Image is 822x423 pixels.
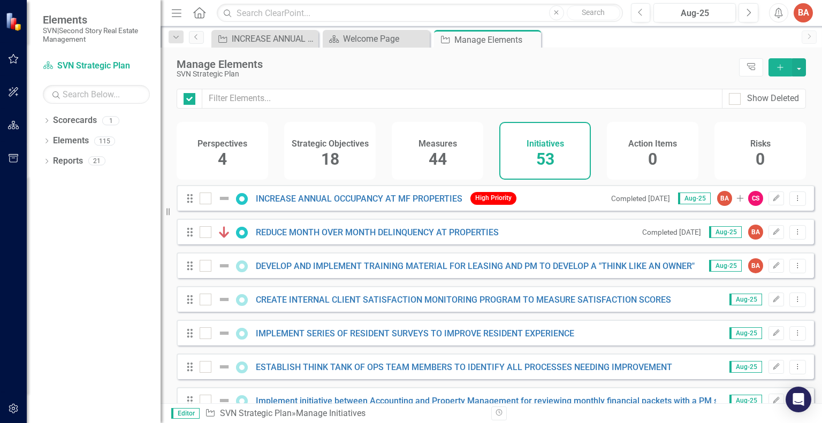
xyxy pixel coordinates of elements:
a: CREATE INTERNAL CLIENT SATISFACTION MONITORING PROGRAM TO MEASURE SATISFACTION SCORES [256,295,671,305]
span: 0 [648,150,657,168]
a: Elements [53,135,89,147]
div: BA [748,258,763,273]
div: Manage Elements [454,33,538,47]
a: Scorecards [53,114,97,127]
small: SVN|Second Story Real Estate Management [43,26,150,44]
img: Not Defined [218,259,231,272]
a: SVN Strategic Plan [220,408,292,418]
small: Completed [DATE] [642,228,701,236]
div: BA [748,225,763,240]
input: Filter Elements... [202,89,722,109]
img: Not Defined [218,293,231,306]
div: Open Intercom Messenger [786,387,811,412]
input: Search ClearPoint... [217,4,622,22]
small: Completed [DATE] [611,194,670,203]
div: 1 [102,116,119,125]
h4: Risks [750,139,771,149]
span: Aug-25 [729,395,762,406]
a: Welcome Page [325,32,427,45]
span: 53 [536,150,554,168]
div: » Manage Initiatives [205,407,483,420]
img: Not Defined [218,327,231,340]
a: Reports [53,155,83,167]
div: 21 [88,157,105,166]
h4: Action Items [628,139,677,149]
a: IMPLEMENT SERIES OF RESIDENT SURVEYS TO IMPROVE RESIDENT EXPERIENCE [256,328,574,339]
span: 4 [218,150,227,168]
a: REDUCE MONTH OVER MONTH DELINQUENCY AT PROPERTIES [256,227,499,237]
div: BA [717,191,732,206]
a: INCREASE ANNUAL OCCUPANCY AT MF PROPERTIES [256,194,462,204]
span: Editor [171,408,200,419]
span: Aug-25 [709,260,742,272]
a: DEVELOP AND IMPLEMENT TRAINING MATERIAL FOR LEASING AND PM TO DEVELOP A "THINK LIKE AN OWNER" MIN... [256,261,734,271]
button: Search [567,5,620,20]
div: SVN Strategic Plan [177,70,734,78]
span: Elements [43,13,150,26]
img: Not Defined [218,360,231,373]
img: Not Defined [218,192,231,205]
span: 44 [429,150,447,168]
h4: Perspectives [197,139,247,149]
input: Search Below... [43,85,150,104]
span: Aug-25 [709,226,742,238]
h4: Initiatives [527,139,564,149]
h4: Strategic Objectives [292,139,369,149]
div: Show Deleted [747,93,799,105]
div: Welcome Page [343,32,427,45]
div: INCREASE ANNUAL OCCUPANCY AT MF PROPERTIES [232,32,316,45]
button: BA [794,3,813,22]
span: Aug-25 [729,361,762,373]
div: 115 [94,136,115,145]
span: Aug-25 [729,294,762,305]
div: CS [748,191,763,206]
span: Aug-25 [729,327,762,339]
div: Aug-25 [657,7,732,20]
span: High Priority [470,192,516,204]
button: Aug-25 [653,3,736,22]
img: ClearPoint Strategy [5,11,25,32]
img: Not Defined [218,394,231,407]
div: Manage Elements [177,58,734,70]
a: INCREASE ANNUAL OCCUPANCY AT MF PROPERTIES [214,32,316,45]
a: ESTABLISH THINK TANK OF OPS TEAM MEMBERS TO IDENTIFY ALL PROCESSES NEEDING IMPROVEMENT [256,362,672,372]
h4: Measures [418,139,457,149]
span: Aug-25 [678,193,711,204]
a: SVN Strategic Plan [43,60,150,72]
img: Below Plan [218,226,231,239]
span: 0 [756,150,765,168]
span: Search [582,8,605,17]
span: 18 [321,150,339,168]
